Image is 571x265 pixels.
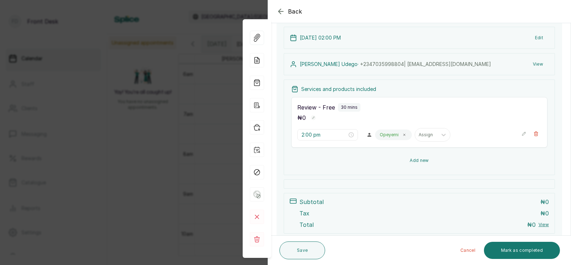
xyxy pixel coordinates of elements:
button: Edit [529,31,549,44]
span: 0 [545,198,549,205]
p: ₦ [540,209,549,218]
button: Add new [291,152,547,169]
button: View [527,58,549,71]
p: Services and products included [301,86,376,93]
p: ₦ [297,113,306,122]
button: Mark as completed [484,242,560,259]
button: View [539,222,549,228]
p: ₦ [540,198,549,206]
p: 30 mins [341,105,358,110]
span: 0 [532,221,536,228]
p: ₦ [527,220,536,229]
button: Save [279,241,325,259]
p: Review - Free [297,103,335,112]
p: Total [299,220,314,229]
span: Back [288,7,302,16]
p: Opeyemi [380,132,399,138]
button: Back [277,7,302,16]
span: 0 [302,114,306,121]
button: Cancel [455,242,481,259]
p: [DATE] 02:00 PM [300,34,341,41]
p: Tax [299,209,309,218]
span: +234 7035998804 | [EMAIL_ADDRESS][DOMAIN_NAME] [360,61,491,67]
p: [PERSON_NAME] Udego · [300,61,491,68]
span: 0 [545,210,549,217]
p: Subtotal [299,198,324,206]
input: Select time [302,131,347,139]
